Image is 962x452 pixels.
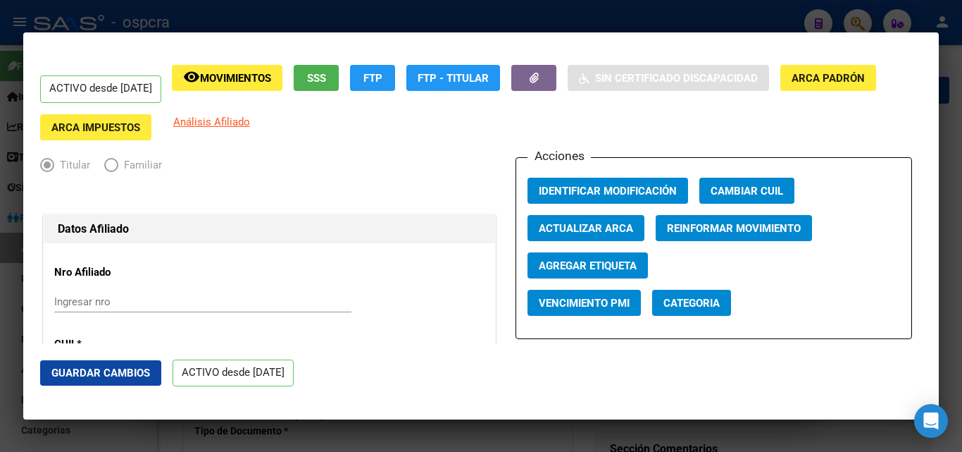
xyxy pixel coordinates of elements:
[527,252,648,279] button: Agregar Etiqueta
[307,72,326,85] span: SSS
[40,114,151,140] button: ARCA Impuestos
[40,360,161,386] button: Guardar Cambios
[539,185,677,197] span: Identificar Modificación
[652,290,731,316] button: Categoria
[595,72,758,85] span: Sin Certificado Discapacidad
[200,72,271,85] span: Movimientos
[527,290,641,316] button: Vencimiento PMI
[539,297,630,310] span: Vencimiento PMI
[173,360,294,387] p: ACTIVO desde [DATE]
[54,336,183,353] p: CUIL
[539,222,633,235] span: Actualizar ARCA
[792,72,865,85] span: ARCA Padrón
[699,178,794,204] button: Cambiar CUIL
[363,72,382,85] span: FTP
[173,116,250,128] span: Análisis Afiliado
[527,215,644,241] button: Actualizar ARCA
[418,72,489,85] span: FTP - Titular
[51,367,150,379] span: Guardar Cambios
[54,264,183,281] p: Nro Afiliado
[656,215,812,241] button: Reinformar Movimiento
[58,221,481,238] h1: Datos Afiliado
[568,65,769,91] button: Sin Certificado Discapacidad
[294,65,339,91] button: SSS
[51,121,140,134] span: ARCA Impuestos
[780,65,876,91] button: ARCA Padrón
[172,65,282,91] button: Movimientos
[118,157,162,173] span: Familiar
[54,157,90,173] span: Titular
[539,259,637,272] span: Agregar Etiqueta
[350,65,395,91] button: FTP
[667,222,801,235] span: Reinformar Movimiento
[527,178,688,204] button: Identificar Modificación
[183,68,200,85] mat-icon: remove_red_eye
[663,297,720,310] span: Categoria
[40,161,176,174] mat-radio-group: Elija una opción
[527,147,591,165] h3: Acciones
[711,185,783,197] span: Cambiar CUIL
[40,75,161,103] p: ACTIVO desde [DATE]
[914,404,948,438] div: Open Intercom Messenger
[406,65,500,91] button: FTP - Titular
